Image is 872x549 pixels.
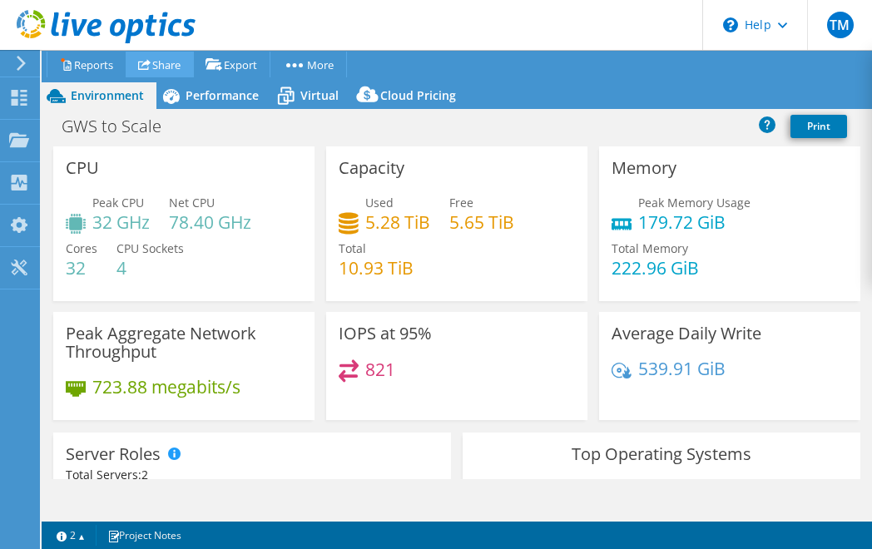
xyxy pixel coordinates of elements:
h4: 179.72 GiB [638,213,751,231]
h3: Peak Aggregate Network Throughput [66,324,302,361]
h3: Top Operating Systems [475,445,848,463]
a: More [270,52,347,77]
span: Performance [186,87,259,103]
a: Print [790,115,847,138]
span: Total [339,240,366,256]
span: Used [365,195,394,210]
h4: 4 [116,259,184,277]
span: Peak CPU [92,195,144,210]
span: TM [827,12,854,38]
h4: 5.28 TiB [365,213,430,231]
h4: 10.93 TiB [339,259,414,277]
h3: Memory [612,159,676,177]
h3: Average Daily Write [612,324,761,343]
h4: 78.40 GHz [169,213,251,231]
span: Cloud Pricing [380,87,456,103]
span: 2 [141,467,148,482]
h3: CPU [66,159,99,177]
h4: 723.88 megabits/s [92,378,240,396]
span: Total Memory [612,240,688,256]
h3: IOPS at 95% [339,324,432,343]
h4: 5.65 TiB [449,213,514,231]
a: Reports [47,52,126,77]
svg: \n [723,17,738,32]
span: CPU Sockets [116,240,184,256]
span: Free [449,195,473,210]
span: Peak Memory Usage [638,195,751,210]
a: Project Notes [96,525,193,546]
span: Environment [71,87,144,103]
span: Virtual [300,87,339,103]
a: Share [126,52,194,77]
h4: 32 [66,259,97,277]
h4: 821 [365,360,395,378]
span: Cores [66,240,97,256]
a: 2 [45,525,97,546]
h4: 222.96 GiB [612,259,699,277]
a: Export [193,52,270,77]
h3: Capacity [339,159,404,177]
h4: 539.91 GiB [638,359,726,378]
h3: Server Roles [66,445,161,463]
h1: GWS to Scale [54,117,187,136]
div: Total Servers: [66,466,252,484]
h4: 32 GHz [92,213,150,231]
span: Net CPU [169,195,215,210]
